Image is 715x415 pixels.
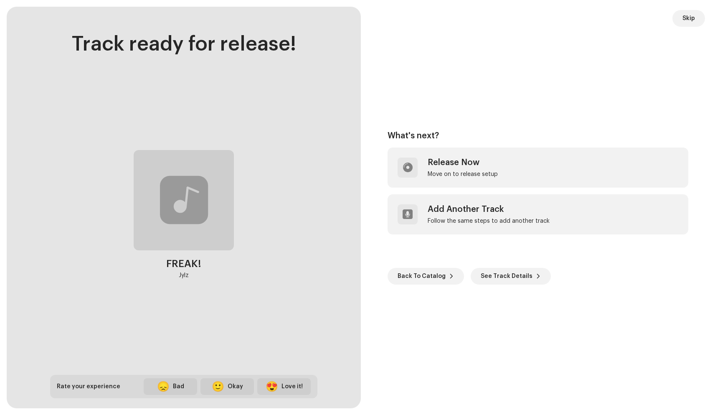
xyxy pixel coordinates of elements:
[388,268,464,285] button: Back To Catalog
[212,382,224,392] div: 🙂
[388,131,688,141] div: What's next?
[481,268,532,285] span: See Track Details
[179,270,189,280] div: Jylz
[281,382,303,391] div: Love it!
[228,382,243,391] div: Okay
[428,158,498,168] div: Release Now
[166,257,201,270] div: FREAK!
[57,384,120,390] span: Rate your experience
[672,10,705,27] button: Skip
[682,10,695,27] span: Skip
[173,382,184,391] div: Bad
[388,194,688,234] re-a-post-create-item: Add Another Track
[72,33,296,56] div: Track ready for release!
[157,382,170,392] div: 😞
[388,148,688,188] re-a-post-create-item: Release Now
[266,382,278,392] div: 😍
[428,171,498,178] div: Move on to release setup
[398,268,446,285] span: Back To Catalog
[428,218,550,224] div: Follow the same steps to add another track
[471,268,551,285] button: See Track Details
[428,204,550,214] div: Add Another Track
